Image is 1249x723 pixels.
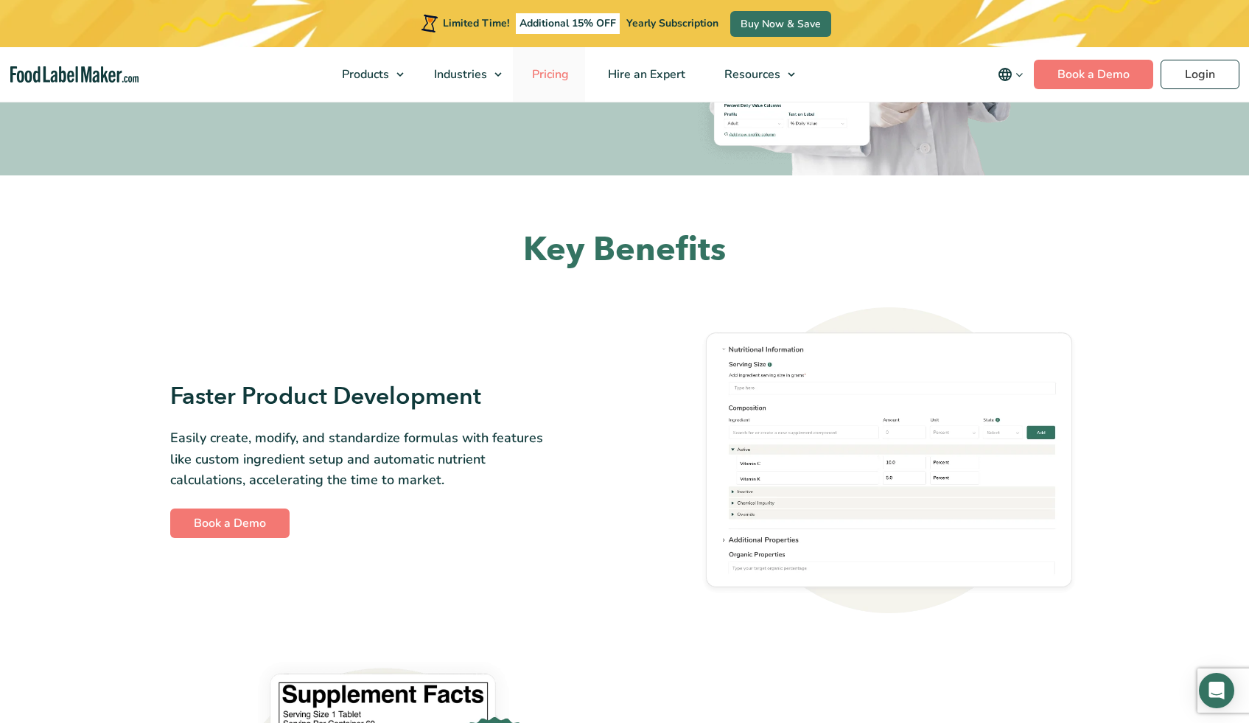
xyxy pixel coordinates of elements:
[516,13,620,34] span: Additional 15% OFF
[443,16,509,30] span: Limited Time!
[415,47,509,102] a: Industries
[337,66,391,83] span: Products
[720,66,782,83] span: Resources
[730,11,831,37] a: Buy Now & Save
[170,509,290,538] a: Book a Demo
[603,66,687,83] span: Hire an Expert
[528,66,570,83] span: Pricing
[705,47,802,102] a: Resources
[1034,60,1153,89] a: Book a Demo
[626,16,718,30] span: Yearly Subscription
[323,47,411,102] a: Products
[1199,673,1234,708] div: Open Intercom Messenger
[179,228,1071,272] h2: Key Benefits
[430,66,489,83] span: Industries
[1161,60,1239,89] a: Login
[170,427,551,491] p: Easily create, modify, and standardize formulas with features like custom ingredient setup and au...
[170,382,551,413] h3: Faster Product Development
[513,47,585,102] a: Pricing
[589,47,702,102] a: Hire an Expert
